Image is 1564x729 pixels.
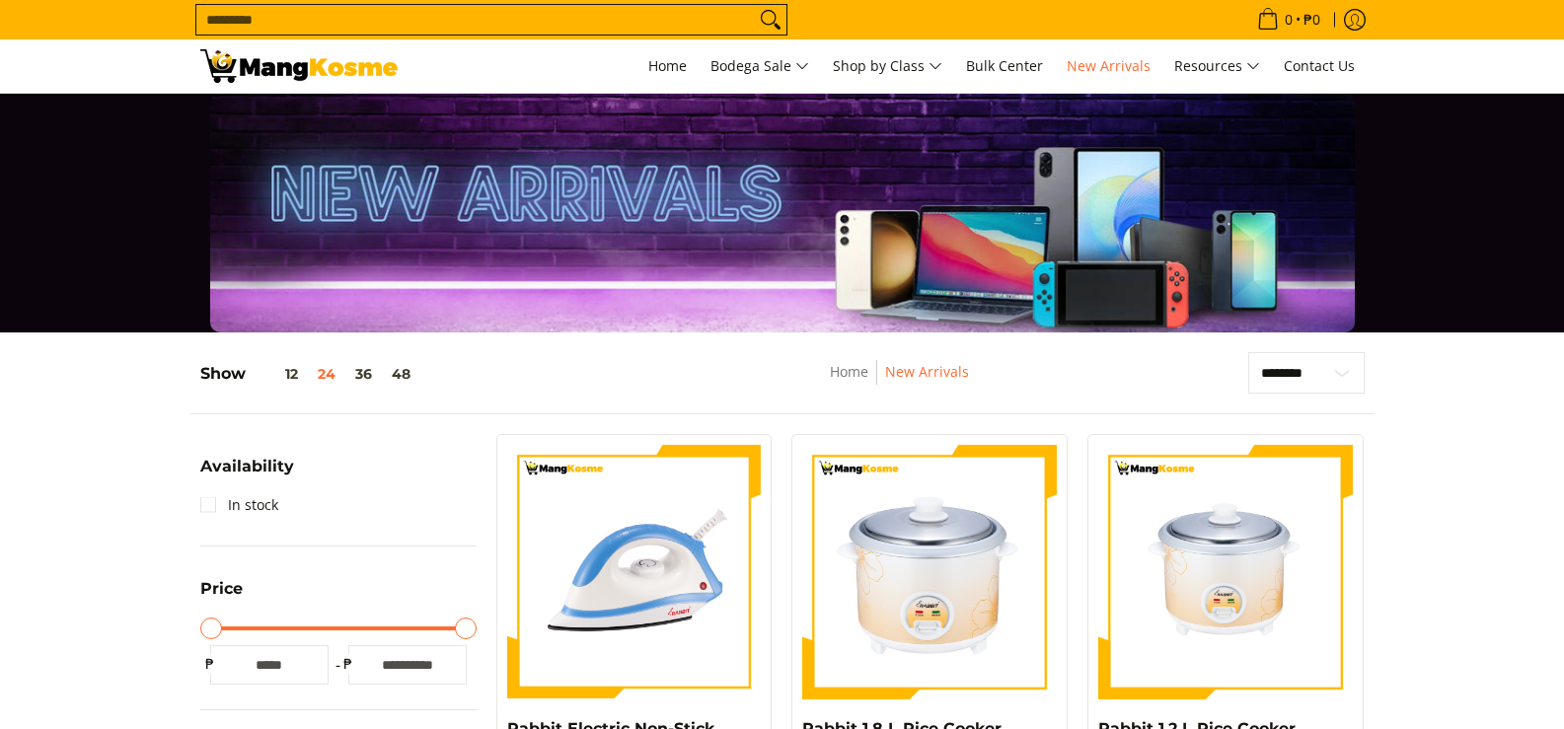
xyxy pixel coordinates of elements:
summary: Open [200,581,243,612]
span: Home [648,56,687,75]
span: New Arrivals [1067,56,1151,75]
button: Search [755,5,786,35]
span: • [1251,9,1326,31]
h5: Show [200,364,420,384]
span: Shop by Class [833,54,942,79]
a: New Arrivals [1057,39,1160,93]
img: https://mangkosme.com/products/rabbit-1-8-l-rice-cooker-yellow-class-a [802,445,1057,699]
a: Home [830,362,868,381]
a: New Arrivals [885,362,969,381]
button: 24 [308,366,345,382]
span: Contact Us [1284,56,1355,75]
img: https://mangkosme.com/products/rabbit-electric-non-stick-dry-iron-5188c-class-a [507,445,762,699]
span: ₱ [338,654,358,674]
img: New Arrivals: Fresh Release from The Premium Brands l Mang Kosme [200,49,398,83]
button: 36 [345,366,382,382]
span: Bodega Sale [710,54,809,79]
button: 12 [246,366,308,382]
a: Contact Us [1274,39,1365,93]
a: Shop by Class [823,39,952,93]
a: Home [638,39,697,93]
span: ₱ [200,654,220,674]
nav: Main Menu [417,39,1365,93]
span: Availability [200,459,294,474]
span: Bulk Center [966,56,1043,75]
nav: Breadcrumbs [698,360,1101,404]
a: Bodega Sale [701,39,819,93]
span: ₱0 [1301,13,1323,27]
a: In stock [200,489,278,521]
a: Resources [1164,39,1270,93]
button: 48 [382,366,420,382]
span: Price [200,581,243,597]
summary: Open [200,459,294,489]
span: Resources [1174,54,1260,79]
span: 0 [1282,13,1296,27]
img: rabbit-1.2-liter-rice-cooker-yellow-full-view-mang-kosme [1098,445,1353,699]
a: Bulk Center [956,39,1053,93]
